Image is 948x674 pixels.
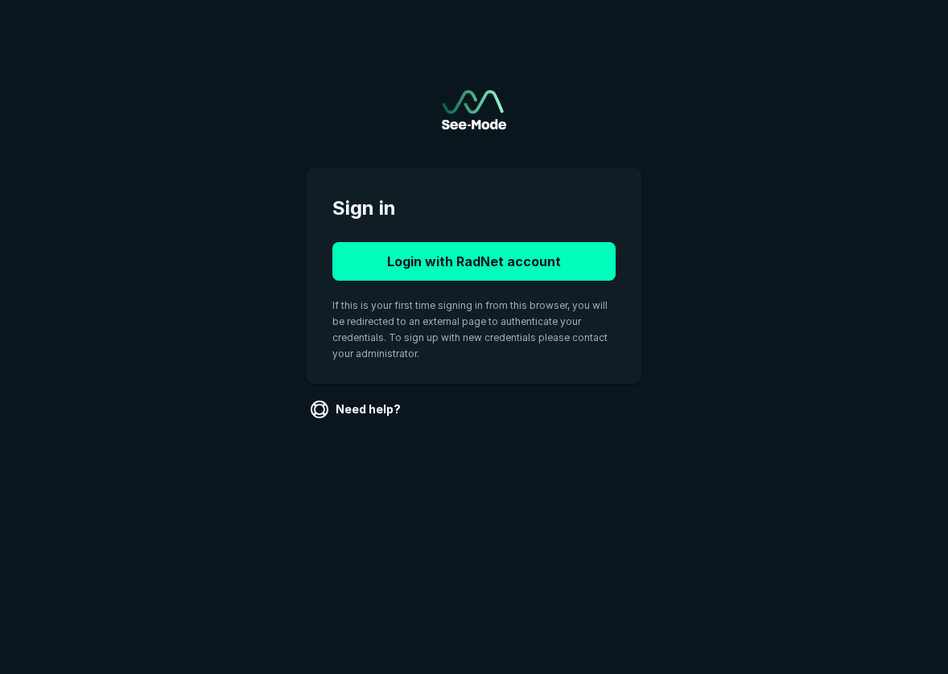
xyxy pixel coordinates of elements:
img: See-Mode Logo [442,90,506,129]
a: Go to sign in [442,90,506,129]
span: Sign in [332,194,616,223]
a: Need help? [307,397,407,422]
span: If this is your first time signing in from this browser, you will be redirected to an external pa... [332,299,608,360]
button: Login with RadNet account [332,242,616,281]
